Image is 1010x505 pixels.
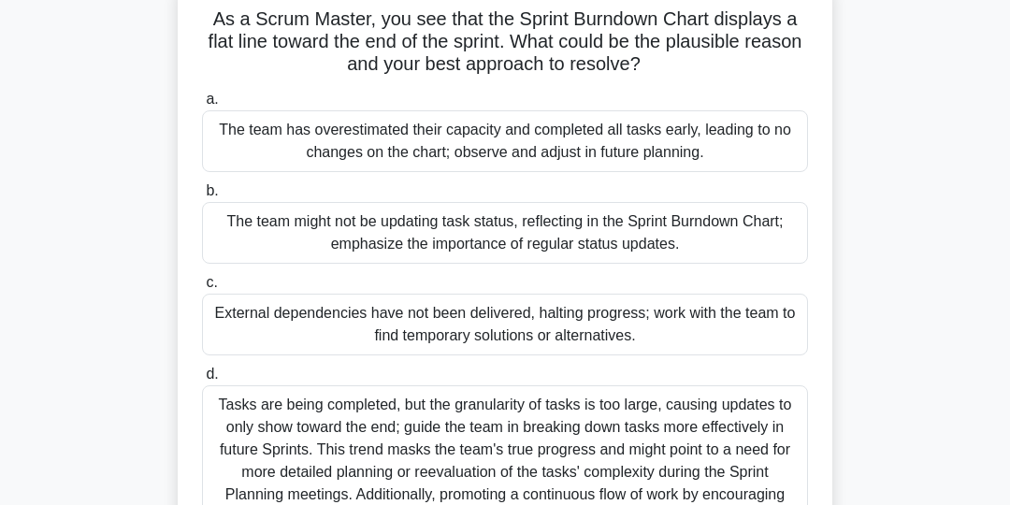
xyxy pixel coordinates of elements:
[206,182,218,198] span: b.
[202,110,808,172] div: The team has overestimated their capacity and completed all tasks early, leading to no changes on...
[202,202,808,264] div: The team might not be updating task status, reflecting in the Sprint Burndown Chart; emphasize th...
[206,91,218,107] span: a.
[202,294,808,355] div: External dependencies have not been delivered, halting progress; work with the team to find tempo...
[206,274,217,290] span: c.
[200,7,810,77] h5: As a Scrum Master, you see that the Sprint Burndown Chart displays a flat line toward the end of ...
[206,366,218,382] span: d.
